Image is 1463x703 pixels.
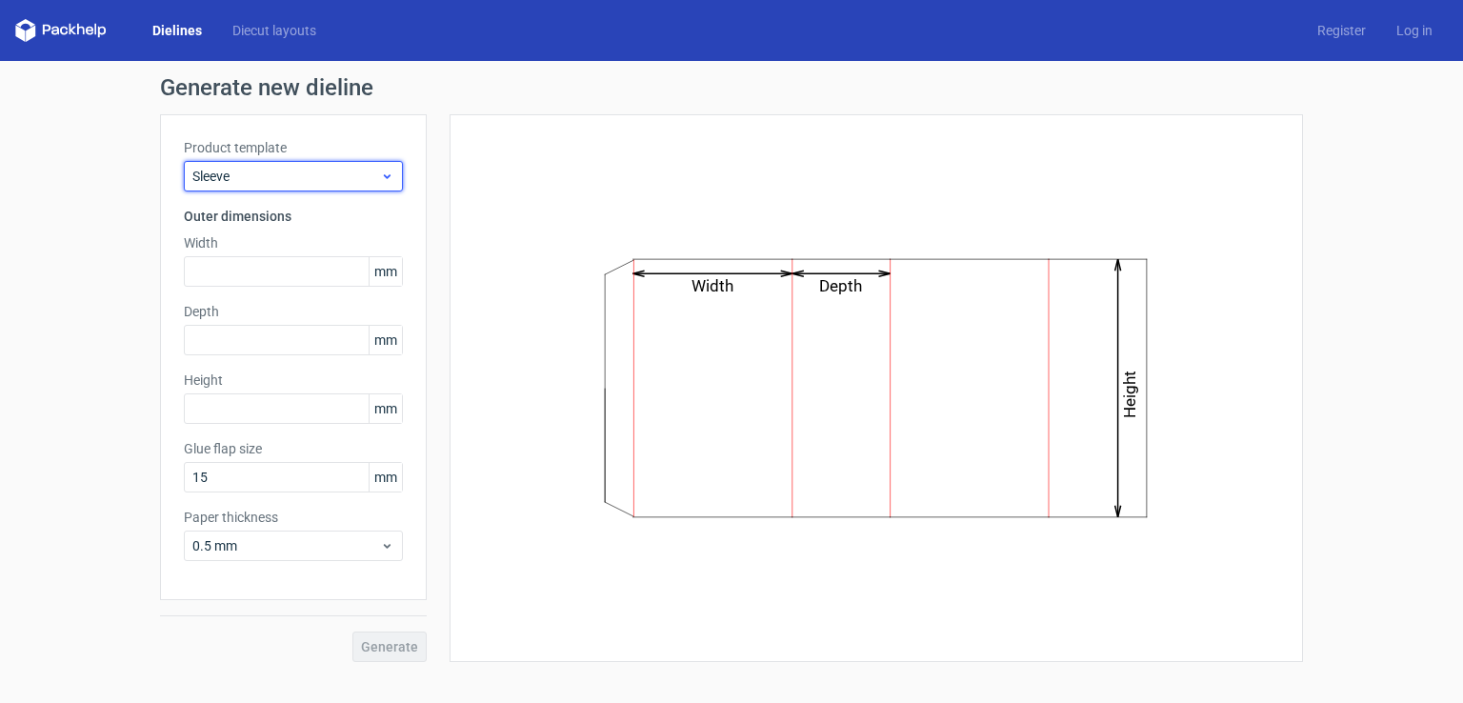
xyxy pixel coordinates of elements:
[692,276,734,295] text: Width
[184,508,403,527] label: Paper thickness
[192,167,380,186] span: Sleeve
[1302,21,1381,40] a: Register
[369,463,402,492] span: mm
[184,302,403,321] label: Depth
[160,76,1303,99] h1: Generate new dieline
[192,536,380,555] span: 0.5 mm
[1381,21,1448,40] a: Log in
[184,439,403,458] label: Glue flap size
[217,21,331,40] a: Diecut layouts
[184,138,403,157] label: Product template
[369,326,402,354] span: mm
[820,276,863,295] text: Depth
[369,257,402,286] span: mm
[1121,371,1140,418] text: Height
[184,371,403,390] label: Height
[369,394,402,423] span: mm
[137,21,217,40] a: Dielines
[184,207,403,226] h3: Outer dimensions
[184,233,403,252] label: Width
